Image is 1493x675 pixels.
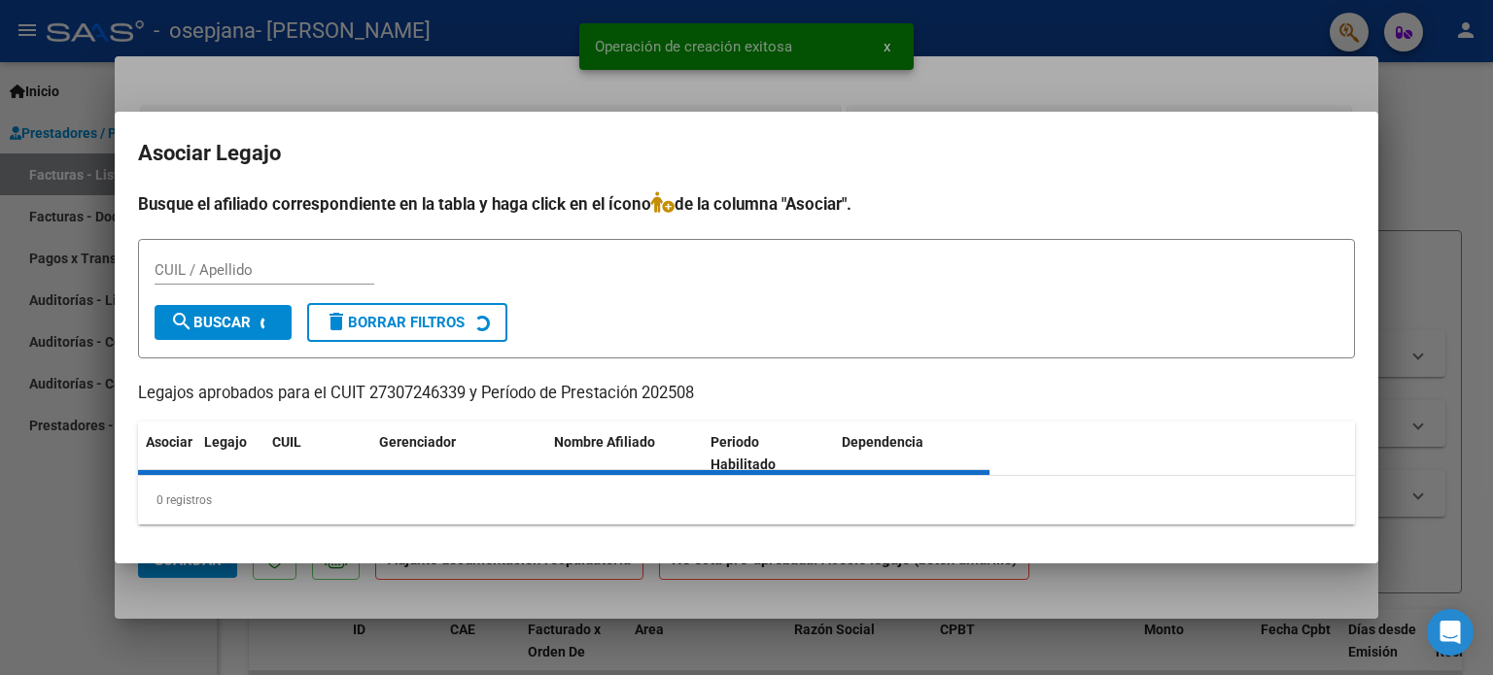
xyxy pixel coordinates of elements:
datatable-header-cell: Asociar [138,422,196,486]
mat-icon: delete [325,310,348,333]
datatable-header-cell: Gerenciador [371,422,546,486]
datatable-header-cell: Legajo [196,422,264,486]
datatable-header-cell: Periodo Habilitado [703,422,834,486]
span: Nombre Afiliado [554,434,655,450]
datatable-header-cell: Dependencia [834,422,990,486]
datatable-header-cell: CUIL [264,422,371,486]
datatable-header-cell: Nombre Afiliado [546,422,703,486]
span: Legajo [204,434,247,450]
h4: Busque el afiliado correspondiente en la tabla y haga click en el ícono de la columna "Asociar". [138,191,1355,217]
div: Open Intercom Messenger [1427,609,1474,656]
button: Borrar Filtros [307,303,507,342]
h2: Asociar Legajo [138,135,1355,172]
button: Buscar [155,305,292,340]
span: Dependencia [842,434,923,450]
p: Legajos aprobados para el CUIT 27307246339 y Período de Prestación 202508 [138,382,1355,406]
span: CUIL [272,434,301,450]
span: Buscar [170,314,251,331]
span: Asociar [146,434,192,450]
span: Periodo Habilitado [711,434,776,472]
mat-icon: search [170,310,193,333]
span: Borrar Filtros [325,314,465,331]
div: 0 registros [138,476,1355,524]
span: Gerenciador [379,434,456,450]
